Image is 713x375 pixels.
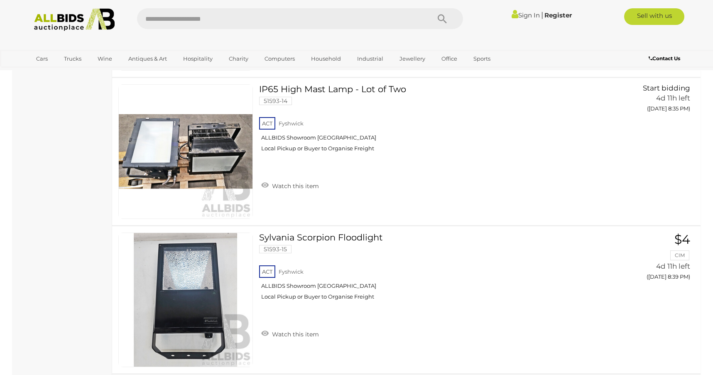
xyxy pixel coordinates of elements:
[92,52,118,66] a: Wine
[265,84,596,158] a: IP65 High Mast Lamp - Lot of Two 51593-14 ACT Fyshwick ALLBIDS Showroom [GEOGRAPHIC_DATA] Local P...
[649,55,680,61] b: Contact Us
[259,327,321,340] a: Watch this item
[624,8,684,25] a: Sell with us
[352,52,389,66] a: Industrial
[59,52,87,66] a: Trucks
[421,8,463,29] button: Search
[123,52,172,66] a: Antiques & Art
[674,232,690,247] span: $4
[31,52,53,66] a: Cars
[223,52,254,66] a: Charity
[609,233,692,284] a: $4 CIM 4d 11h left ([DATE] 8:39 PM)
[544,11,572,19] a: Register
[609,84,692,117] a: Start bidding 4d 11h left ([DATE] 8:35 PM)
[259,52,300,66] a: Computers
[541,10,543,20] span: |
[643,84,690,92] span: Start bidding
[178,52,218,66] a: Hospitality
[29,8,120,31] img: Allbids.com.au
[259,179,321,191] a: Watch this item
[306,52,346,66] a: Household
[270,182,319,190] span: Watch this item
[265,233,596,306] a: Sylvania Scorpion Floodlight 51593-15 ACT Fyshwick ALLBIDS Showroom [GEOGRAPHIC_DATA] Local Picku...
[649,54,682,63] a: Contact Us
[270,331,319,338] span: Watch this item
[394,52,431,66] a: Jewellery
[31,66,100,79] a: [GEOGRAPHIC_DATA]
[512,11,540,19] a: Sign In
[436,52,463,66] a: Office
[468,52,496,66] a: Sports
